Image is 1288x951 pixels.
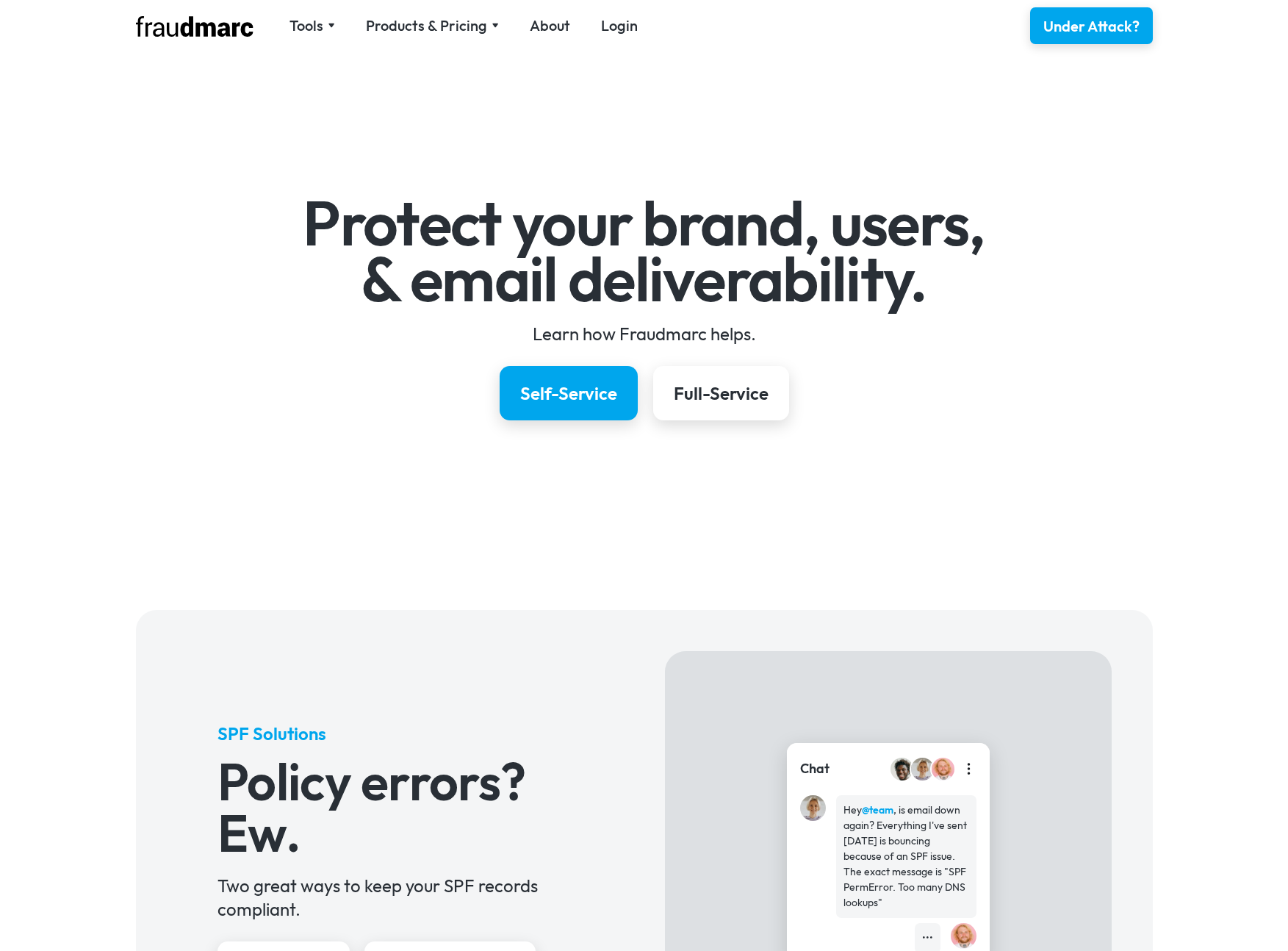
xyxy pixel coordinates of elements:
a: Full-Service [653,366,789,420]
strong: @team [862,803,893,817]
div: Tools [289,15,335,36]
h3: Policy errors? Ew. [217,756,583,858]
a: Login [601,15,638,36]
div: Products & Pricing [366,15,499,36]
a: Self-Service [500,366,638,420]
div: Learn how Fraudmarc helps. [217,322,1071,345]
div: Two great ways to keep your SPF records compliant. [217,874,583,921]
div: ••• [922,930,933,946]
div: Products & Pricing [366,15,487,36]
div: Chat [800,759,830,778]
a: About [530,15,570,36]
h5: SPF Solutions [217,722,583,745]
div: Tools [289,15,323,36]
h1: Protect your brand, users, & email deliverability. [217,195,1071,306]
div: Full-Service [674,381,769,405]
div: Self-Service [520,381,617,405]
div: Hey , is email down again? Everything I've sent [DATE] is bouncing because of an SPF issue. The e... [843,803,969,911]
a: Under Attack? [1030,7,1153,44]
div: Under Attack? [1043,16,1140,37]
